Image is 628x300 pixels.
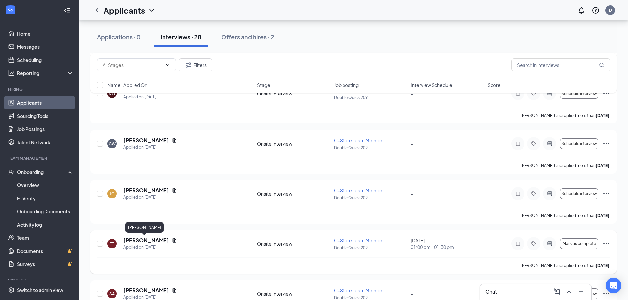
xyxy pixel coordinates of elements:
[411,191,413,197] span: -
[596,113,609,118] b: [DATE]
[411,244,484,250] span: 01:00 pm - 01:30 pm
[17,258,74,271] a: SurveysCrown
[530,241,538,246] svg: Tag
[334,187,384,193] span: C-Store Team Member
[109,141,116,147] div: CW
[521,263,610,268] p: [PERSON_NAME] has applied more than .
[184,61,192,69] svg: Filter
[123,137,169,144] h5: [PERSON_NAME]
[123,287,169,294] h5: [PERSON_NAME]
[17,53,74,67] a: Scheduling
[172,138,177,143] svg: Document
[109,291,115,297] div: SA
[514,191,522,196] svg: Note
[161,33,201,41] div: Interviews · 28
[546,241,553,246] svg: ActiveChat
[17,70,74,76] div: Reporting
[514,241,522,246] svg: Note
[334,287,384,293] span: C-Store Team Member
[560,138,598,149] button: Schedule interview
[103,61,163,68] input: All Stages
[179,58,212,71] button: Filter Filters
[110,241,114,247] div: TT
[93,6,101,14] svg: ChevronLeft
[123,244,177,251] div: Applied on [DATE]
[165,62,170,68] svg: ChevronDown
[123,144,177,150] div: Applied on [DATE]
[530,141,538,146] svg: Tag
[606,278,621,293] div: Open Intercom Messenger
[125,222,164,233] div: [PERSON_NAME]
[411,237,484,250] div: [DATE]
[17,27,74,40] a: Home
[257,290,330,297] div: Onsite Interview
[17,244,74,258] a: DocumentsCrown
[485,288,497,295] h3: Chat
[577,6,585,14] svg: Notifications
[596,213,609,218] b: [DATE]
[602,290,610,298] svg: Ellipses
[17,123,74,136] a: Job Postings
[334,237,384,243] span: C-Store Team Member
[411,141,413,147] span: -
[17,40,74,53] a: Messages
[17,287,63,293] div: Switch to admin view
[221,33,274,41] div: Offers and hires · 2
[257,190,330,197] div: Onsite Interview
[560,188,598,199] button: Schedule interview
[334,82,359,88] span: Job posting
[553,288,561,296] svg: ComposeMessage
[17,136,74,149] a: Talent Network
[110,191,114,197] div: JC
[107,82,147,88] span: Name · Applied On
[609,7,612,13] div: D
[257,240,330,247] div: Onsite Interview
[17,231,74,244] a: Team
[602,240,610,248] svg: Ellipses
[596,263,609,268] b: [DATE]
[123,237,169,244] h5: [PERSON_NAME]
[172,288,177,293] svg: Document
[172,188,177,193] svg: Document
[565,288,573,296] svg: ChevronUp
[596,163,609,168] b: [DATE]
[148,6,156,14] svg: ChevronDown
[511,58,610,71] input: Search in interviews
[17,169,68,175] div: Onboarding
[17,192,74,205] a: E-Verify
[334,245,407,251] p: Double Quick 209
[576,286,586,297] button: Minimize
[564,286,574,297] button: ChevronUp
[334,145,407,150] p: Double Quick 209
[17,178,74,192] a: Overview
[411,82,452,88] span: Interview Schedule
[592,6,600,14] svg: QuestionInfo
[8,277,72,283] div: Payroll
[123,187,169,194] h5: [PERSON_NAME]
[257,140,330,147] div: Onsite Interview
[17,109,74,123] a: Sourcing Tools
[552,286,562,297] button: ComposeMessage
[521,113,610,118] p: [PERSON_NAME] has applied more than .
[123,194,177,201] div: Applied on [DATE]
[514,141,522,146] svg: Note
[334,137,384,143] span: C-Store Team Member
[488,82,501,88] span: Score
[561,141,597,146] span: Schedule interview
[334,195,407,201] p: Double Quick 209
[104,5,145,16] h1: Applicants
[8,169,15,175] svg: UserCheck
[8,287,15,293] svg: Settings
[411,291,413,297] span: -
[8,70,15,76] svg: Analysis
[17,218,74,231] a: Activity log
[521,213,610,218] p: [PERSON_NAME] has applied more than .
[521,163,610,168] p: [PERSON_NAME] has applied more than .
[602,190,610,198] svg: Ellipses
[7,7,14,13] svg: WorkstreamLogo
[257,82,270,88] span: Stage
[546,191,553,196] svg: ActiveChat
[602,140,610,148] svg: Ellipses
[17,205,74,218] a: Onboarding Documents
